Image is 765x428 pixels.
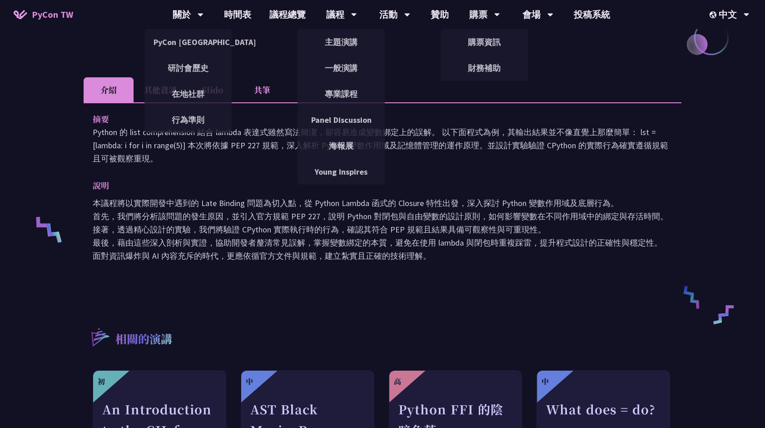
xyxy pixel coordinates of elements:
[115,331,172,349] p: 相關的演講
[298,135,385,156] a: 海報展
[93,196,672,262] p: 本議程將以實際開發中遇到的 Late Binding 問題為切入點，從 Python Lambda 函式的 Closure 特性出發，深入探討 Python 變數作用域及底層行為。 首先，我們將...
[93,112,654,126] p: 摘要
[298,109,385,131] a: Panel Discussion
[441,31,528,53] a: 購票資訊
[32,8,73,21] span: PyCon TW
[93,179,654,192] p: 說明
[298,31,385,53] a: 主題演講
[298,83,385,105] a: 專業課程
[246,376,253,387] div: 中
[93,126,672,165] p: Python 的 list comprehension 結合 lambda 表達式雖然寫法簡潔，卻容易造成變數綁定上的誤解。 以下面程式為例，其輸出結果並不像直覺上那麼簡單： lst = [la...
[84,77,134,102] li: 介紹
[441,57,528,79] a: 財務補助
[144,109,232,131] a: 行為準則
[5,3,82,26] a: PyCon TW
[237,77,287,102] li: 共筆
[298,57,385,79] a: 一般演講
[144,57,232,79] a: 研討會歷史
[78,315,122,359] img: r3.8d01567.svg
[710,11,719,18] img: Locale Icon
[98,376,105,387] div: 初
[298,161,385,182] a: Young Inspires
[394,376,401,387] div: 高
[144,83,232,105] a: 在地社群
[541,376,549,387] div: 中
[144,31,232,53] a: PyCon [GEOGRAPHIC_DATA]
[14,10,27,19] img: Home icon of PyCon TW 2025
[134,77,187,102] li: 其他資訊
